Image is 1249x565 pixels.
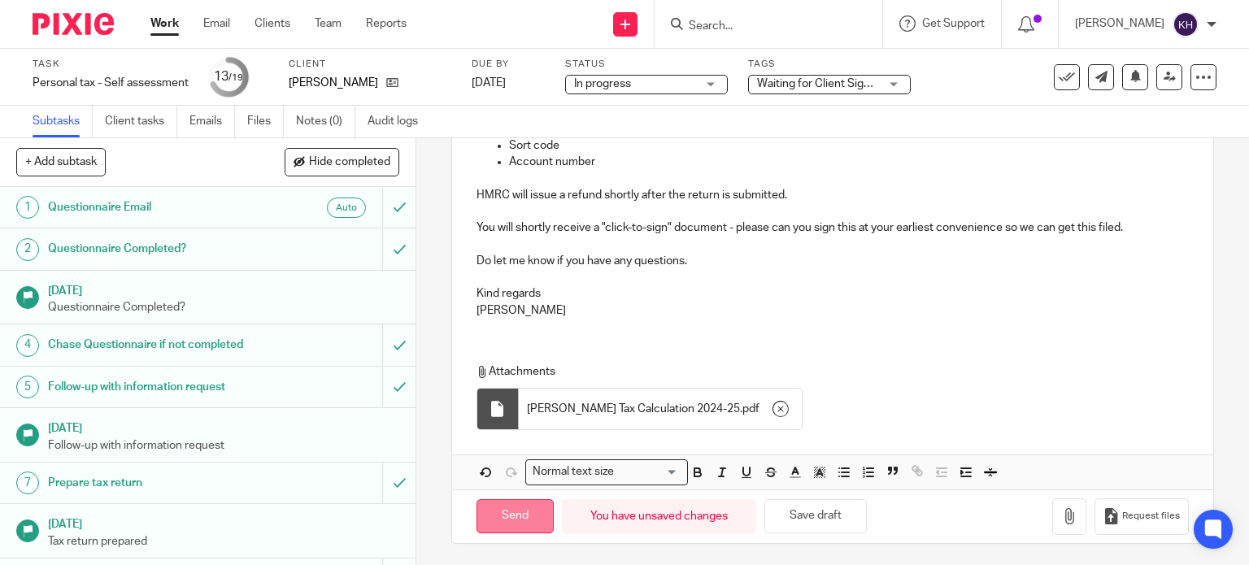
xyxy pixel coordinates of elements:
label: Tags [748,58,911,71]
p: [PERSON_NAME] [1075,15,1164,32]
input: Search [687,20,833,34]
p: Sort code [509,137,1190,154]
span: [PERSON_NAME] Tax Calculation 2024-25 [527,401,740,417]
a: Clients [255,15,290,32]
p: Do let me know if you have any questions. [477,253,1190,269]
h1: [DATE] [48,512,399,532]
div: You have unsaved changes [562,499,756,534]
h1: Questionnaire Email [48,195,260,219]
div: 2 [16,238,39,261]
img: Pixie [33,13,114,35]
button: Save draft [764,499,867,534]
div: 1 [16,196,39,219]
a: Files [247,106,284,137]
button: Request files [1095,498,1189,535]
div: Search for option [525,459,688,485]
button: + Add subtask [16,148,106,176]
p: Attachments [477,363,1175,380]
h1: Prepare tax return [48,471,260,495]
span: pdf [742,401,759,417]
span: In progress [574,78,631,89]
a: Subtasks [33,106,93,137]
p: Tax return prepared [48,533,399,550]
a: Notes (0) [296,106,355,137]
h1: [DATE] [48,279,399,299]
a: Email [203,15,230,32]
div: 7 [16,472,39,494]
a: Emails [189,106,235,137]
div: . [519,389,802,429]
p: Follow-up with information request [48,437,399,454]
input: Send [477,499,554,534]
p: Account number [509,154,1190,170]
div: 4 [16,334,39,357]
label: Due by [472,58,545,71]
div: Personal tax - Self assessment [33,75,189,91]
button: Hide completed [285,148,399,176]
label: Status [565,58,728,71]
h1: Questionnaire Completed? [48,237,260,261]
p: [PERSON_NAME] [289,75,378,91]
span: Hide completed [309,156,390,169]
small: /19 [228,73,243,82]
label: Task [33,58,189,71]
div: Auto [327,198,366,218]
label: Client [289,58,451,71]
a: Client tasks [105,106,177,137]
a: Audit logs [368,106,430,137]
h1: Follow-up with information request [48,375,260,399]
span: [DATE] [472,77,506,89]
input: Search for option [620,463,678,480]
span: Waiting for Client Signature [757,78,897,89]
img: svg%3E [1173,11,1199,37]
h1: Chase Questionnaire if not completed [48,332,260,357]
div: 13 [214,67,243,86]
p: You will shortly receive a "click-to-sign" document - please can you sign this at your earliest c... [477,219,1190,236]
span: Request files [1122,510,1180,523]
a: Team [315,15,342,32]
span: Normal text size [529,463,618,480]
p: [PERSON_NAME] [477,302,1190,319]
a: Reports [366,15,407,32]
p: Kind regards [477,285,1190,302]
span: Get Support [922,18,985,29]
div: 5 [16,376,39,398]
a: Work [150,15,179,32]
p: HMRC will issue a refund shortly after the return is submitted. [477,187,1190,203]
p: Questionnaire Completed? [48,299,399,315]
h1: [DATE] [48,416,399,437]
